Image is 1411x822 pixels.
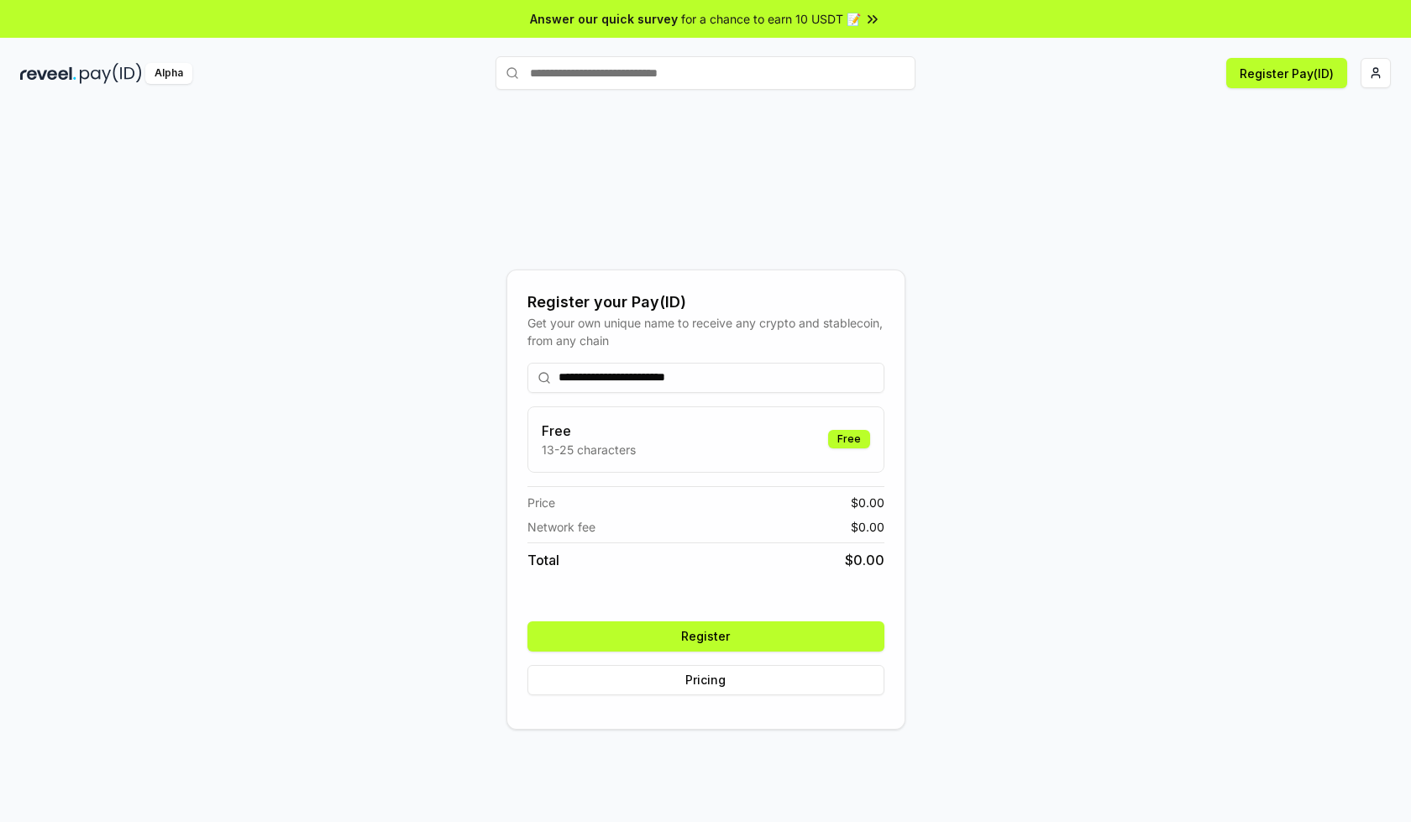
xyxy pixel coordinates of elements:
img: pay_id [80,63,142,84]
img: reveel_dark [20,63,76,84]
span: Total [527,550,559,570]
div: Register your Pay(ID) [527,291,884,314]
span: Answer our quick survey [530,10,678,28]
button: Register Pay(ID) [1226,58,1347,88]
span: Price [527,494,555,511]
div: Get your own unique name to receive any crypto and stablecoin, from any chain [527,314,884,349]
span: $ 0.00 [851,518,884,536]
div: Alpha [145,63,192,84]
button: Pricing [527,665,884,695]
span: $ 0.00 [851,494,884,511]
h3: Free [542,421,636,441]
span: for a chance to earn 10 USDT 📝 [681,10,861,28]
button: Register [527,621,884,652]
span: $ 0.00 [845,550,884,570]
span: Network fee [527,518,595,536]
p: 13-25 characters [542,441,636,458]
div: Free [828,430,870,448]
